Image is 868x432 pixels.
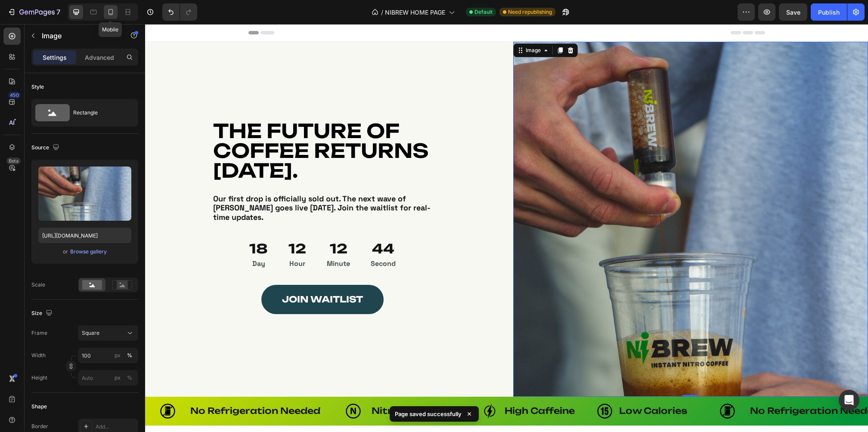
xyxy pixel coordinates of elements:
[474,8,493,16] span: Default
[31,352,46,359] label: Width
[379,22,397,30] div: Image
[182,216,205,233] div: 12
[124,373,135,383] button: px
[31,142,61,154] div: Source
[31,83,44,91] div: Style
[31,374,47,382] label: Height
[70,247,107,256] button: Browse gallery
[82,329,99,337] span: Square
[127,352,132,359] div: %
[78,370,138,386] input: px%
[8,92,21,99] div: 450
[115,352,121,359] div: px
[42,31,115,41] p: Image
[63,247,68,257] span: or
[73,103,126,123] div: Rectangle
[56,7,60,17] p: 7
[145,24,868,432] iframe: Design area
[452,380,467,395] img: Nitrogen symbol in a circle.
[359,382,431,392] h6: High Caffeine
[604,382,736,392] h6: No Refrigeration Needed
[575,380,590,395] img: Nitrogen symbol in a circle.
[368,18,723,373] img: gempages_576587620184752978-c54ee528-c5fa-4506-b898-2e2321f62b26.jpg
[508,8,552,16] span: Need republishing
[811,3,847,21] button: Publish
[15,380,30,395] img: Nitrogen symbol in a circle.
[124,350,135,361] button: px
[31,308,54,319] div: Size
[395,410,462,418] p: Page saved successfully
[96,423,136,431] div: Add...
[38,167,131,221] img: preview-image
[44,382,176,392] h6: No Refrigeration Needed
[3,3,64,21] button: 7
[182,235,205,244] p: minute
[226,382,316,392] h6: Nitrogen Infused
[31,329,47,337] label: Frame
[31,423,48,430] div: Border
[162,3,197,21] div: Undo/Redo
[226,216,251,233] div: 44
[43,53,67,62] p: Settings
[31,403,47,410] div: Shape
[381,8,383,17] span: /
[786,9,800,16] span: Save
[6,157,21,164] div: Beta
[78,348,138,363] input: px%
[112,373,123,383] button: %
[201,380,216,395] img: Nitrogen symbol in a circle.
[226,235,251,244] p: second
[78,325,138,341] button: Square
[839,390,859,410] div: Open Intercom Messenger
[337,380,352,395] img: Nitrogen symbol in a circle.
[85,53,114,62] p: Advanced
[31,281,45,289] div: Scale
[112,350,123,361] button: %
[70,248,107,256] div: Browse gallery
[115,374,121,382] div: px
[127,374,132,382] div: %
[38,228,131,243] input: https://example.com/image.jpg
[473,382,543,392] h6: Low Calories
[818,8,840,17] div: Publish
[116,261,239,290] a: JOIN WAITLIST
[779,3,807,21] button: Save
[137,270,218,281] span: JOIN WAITLIST
[385,8,445,17] span: NIBREW HOME PAGE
